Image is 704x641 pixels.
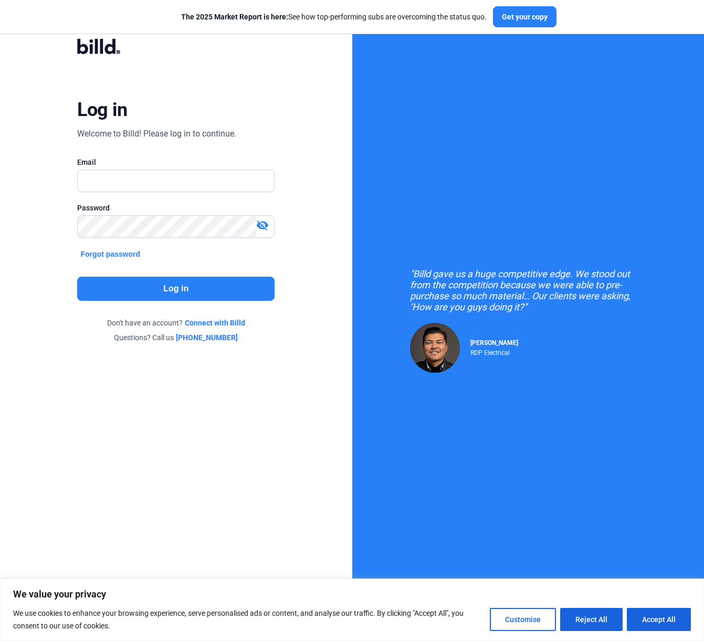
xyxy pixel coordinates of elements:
[13,588,691,601] p: We value your privacy
[410,323,460,373] img: Raul Pacheco
[627,608,691,631] button: Accept All
[185,318,245,328] a: Connect with Billd
[77,248,143,260] button: Forgot password
[560,608,623,631] button: Reject All
[13,607,482,632] p: We use cookies to enhance your browsing experience, serve personalised ads or content, and analys...
[77,203,275,213] div: Password
[77,98,127,121] div: Log in
[256,219,269,232] mat-icon: visibility_off
[181,12,487,22] div: See how top-performing subs are overcoming the status quo.
[181,13,288,21] span: The 2025 Market Report is here:
[77,157,275,167] div: Email
[77,128,236,140] div: Welcome to Billd! Please log in to continue.
[77,318,275,328] div: Don't have an account?
[493,6,556,27] button: Get your copy
[410,268,646,312] div: "Billd gave us a huge competitive edge. We stood out from the competition because we were able to...
[470,339,518,346] span: [PERSON_NAME]
[490,608,556,631] button: Customise
[470,346,518,356] div: RDP Electrical
[77,277,275,301] button: Log in
[176,332,238,343] a: [PHONE_NUMBER]
[77,332,275,343] div: Questions? Call us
